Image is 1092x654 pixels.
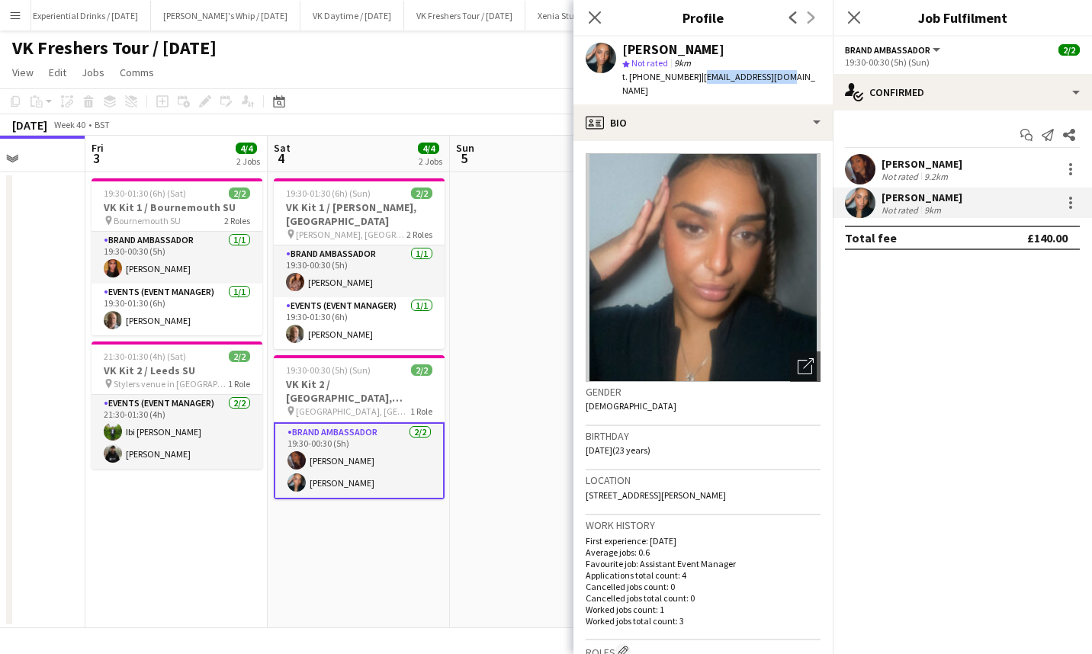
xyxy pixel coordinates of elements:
[274,422,445,499] app-card-role: Brand Ambassador2/219:30-00:30 (5h)[PERSON_NAME][PERSON_NAME]
[120,66,154,79] span: Comms
[21,1,151,30] button: Experiential Drinks / [DATE]
[274,200,445,228] h3: VK Kit 1 / [PERSON_NAME], [GEOGRAPHIC_DATA]
[89,149,104,167] span: 3
[586,444,650,456] span: [DATE] (23 years)
[274,355,445,499] app-job-card: 19:30-00:30 (5h) (Sun)2/2VK Kit 2 / [GEOGRAPHIC_DATA], [GEOGRAPHIC_DATA] [GEOGRAPHIC_DATA], [GEOG...
[92,232,262,284] app-card-role: Brand Ambassador1/119:30-00:30 (5h)[PERSON_NAME]
[296,406,410,417] span: [GEOGRAPHIC_DATA], [GEOGRAPHIC_DATA]
[671,57,694,69] span: 9km
[586,604,821,615] p: Worked jobs count: 1
[95,119,110,130] div: BST
[49,66,66,79] span: Edit
[6,63,40,82] a: View
[586,615,821,627] p: Worked jobs total count: 3
[286,364,371,376] span: 19:30-00:30 (5h) (Sun)
[586,153,821,382] img: Crew avatar or photo
[92,364,262,377] h3: VK Kit 2 / Leeds SU
[418,143,439,154] span: 4/4
[622,71,815,96] span: | [EMAIL_ADDRESS][DOMAIN_NAME]
[833,8,1092,27] h3: Job Fulfilment
[586,558,821,569] p: Favourite job: Assistant Event Manager
[92,141,104,155] span: Fri
[296,229,406,240] span: [PERSON_NAME], [GEOGRAPHIC_DATA] SA1
[92,395,262,469] app-card-role: Events (Event Manager)2/221:30-01:30 (4h)Ibi [PERSON_NAME][PERSON_NAME]
[586,473,821,487] h3: Location
[525,1,663,30] button: Xenia Student Living / [DATE]
[274,141,291,155] span: Sat
[921,171,951,182] div: 9.2km
[92,200,262,214] h3: VK Kit 1 / Bournemouth SU
[631,57,668,69] span: Not rated
[104,188,186,199] span: 19:30-01:30 (6h) (Sat)
[454,149,474,167] span: 5
[229,188,250,199] span: 2/2
[586,535,821,547] p: First experience: [DATE]
[586,429,821,443] h3: Birthday
[50,119,88,130] span: Week 40
[845,44,930,56] span: Brand Ambassador
[271,149,291,167] span: 4
[882,171,921,182] div: Not rated
[236,155,260,167] div: 2 Jobs
[586,489,726,501] span: [STREET_ADDRESS][PERSON_NAME]
[114,378,228,390] span: Stylers venue in [GEOGRAPHIC_DATA]
[573,104,833,141] div: Bio
[286,188,371,199] span: 19:30-01:30 (6h) (Sun)
[114,215,181,226] span: Bournemouth SU
[882,204,921,216] div: Not rated
[410,406,432,417] span: 1 Role
[82,66,104,79] span: Jobs
[274,245,445,297] app-card-role: Brand Ambassador1/119:30-00:30 (5h)[PERSON_NAME]
[586,400,676,412] span: [DEMOGRAPHIC_DATA]
[921,204,944,216] div: 9km
[586,385,821,399] h3: Gender
[114,63,160,82] a: Comms
[228,378,250,390] span: 1 Role
[75,63,111,82] a: Jobs
[845,44,943,56] button: Brand Ambassador
[456,141,474,155] span: Sun
[845,56,1080,68] div: 19:30-00:30 (5h) (Sun)
[586,581,821,592] p: Cancelled jobs count: 0
[92,341,262,469] app-job-card: 21:30-01:30 (4h) (Sat)2/2VK Kit 2 / Leeds SU Stylers venue in [GEOGRAPHIC_DATA]1 RoleEvents (Even...
[92,178,262,335] app-job-card: 19:30-01:30 (6h) (Sat)2/2VK Kit 1 / Bournemouth SU Bournemouth SU2 RolesBrand Ambassador1/119:30-...
[586,592,821,604] p: Cancelled jobs total count: 0
[274,377,445,405] h3: VK Kit 2 / [GEOGRAPHIC_DATA], [GEOGRAPHIC_DATA]
[411,188,432,199] span: 2/2
[411,364,432,376] span: 2/2
[790,351,821,382] div: Open photos pop-in
[43,63,72,82] a: Edit
[1027,230,1068,245] div: £140.00
[236,143,257,154] span: 4/4
[224,215,250,226] span: 2 Roles
[300,1,404,30] button: VK Daytime / [DATE]
[406,229,432,240] span: 2 Roles
[12,66,34,79] span: View
[882,191,962,204] div: [PERSON_NAME]
[586,518,821,532] h3: Work history
[229,351,250,362] span: 2/2
[104,351,186,362] span: 21:30-01:30 (4h) (Sat)
[622,43,724,56] div: [PERSON_NAME]
[151,1,300,30] button: [PERSON_NAME]'s Whip / [DATE]
[586,569,821,581] p: Applications total count: 4
[882,157,962,171] div: [PERSON_NAME]
[92,284,262,335] app-card-role: Events (Event Manager)1/119:30-01:30 (6h)[PERSON_NAME]
[586,547,821,558] p: Average jobs: 0.6
[274,297,445,349] app-card-role: Events (Event Manager)1/119:30-01:30 (6h)[PERSON_NAME]
[845,230,897,245] div: Total fee
[622,71,702,82] span: t. [PHONE_NUMBER]
[419,155,442,167] div: 2 Jobs
[12,117,47,133] div: [DATE]
[573,8,833,27] h3: Profile
[12,37,217,59] h1: VK Freshers Tour / [DATE]
[274,178,445,349] app-job-card: 19:30-01:30 (6h) (Sun)2/2VK Kit 1 / [PERSON_NAME], [GEOGRAPHIC_DATA] [PERSON_NAME], [GEOGRAPHIC_D...
[404,1,525,30] button: VK Freshers Tour / [DATE]
[833,74,1092,111] div: Confirmed
[1058,44,1080,56] span: 2/2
